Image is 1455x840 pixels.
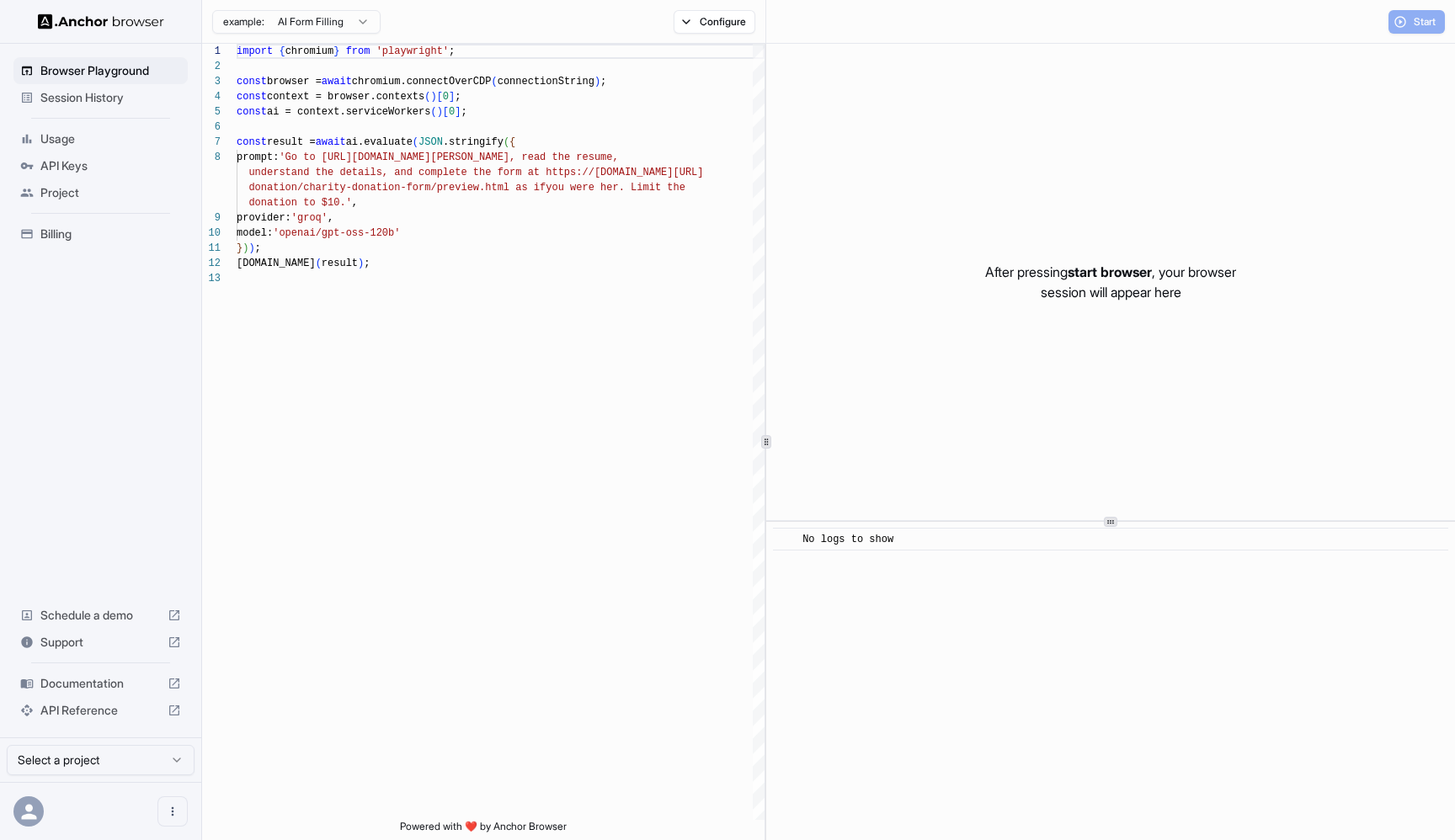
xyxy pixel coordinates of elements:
span: ( [491,76,497,88]
span: Session History [40,89,181,106]
span: Usage [40,130,181,147]
span: { [279,45,285,57]
span: donation/charity-donation-form/preview.html as if [248,182,546,194]
span: ; [255,242,261,254]
span: ai.evaluate [346,136,413,148]
span: { [509,136,515,148]
span: await [322,76,352,88]
span: [DOMAIN_NAME] [237,258,316,269]
div: 3 [202,74,221,89]
span: ​ [781,531,790,548]
span: ( [424,91,430,103]
span: ] [455,106,461,118]
span: Documentation [40,675,161,692]
span: await [316,136,346,148]
span: from [346,45,370,57]
div: 12 [202,256,221,271]
span: chromium [285,45,334,57]
span: connectionString [498,76,594,88]
span: , [328,212,333,224]
button: Open menu [157,796,188,827]
span: ] [449,91,455,103]
span: import [237,45,273,57]
div: Billing [13,221,188,247]
span: ( [316,258,322,269]
button: Configure [674,10,755,34]
span: , [352,197,358,209]
div: 5 [202,104,221,120]
span: JSON [418,136,443,148]
span: const [237,76,267,88]
span: 0 [443,91,449,103]
span: result = [267,136,316,148]
span: 0 [449,106,455,118]
span: 'playwright' [376,45,449,57]
img: Anchor Logo [38,13,164,29]
span: Project [40,184,181,201]
span: understand the details, and complete the form at h [248,167,552,178]
span: Support [40,634,161,651]
p: After pressing , your browser session will appear here [985,262,1236,302]
div: Project [13,179,188,206]
span: ; [449,45,455,57]
span: start browser [1068,263,1152,280]
span: const [237,136,267,148]
span: 'Go to [URL][DOMAIN_NAME][PERSON_NAME], re [279,152,533,163]
span: } [237,242,242,254]
span: Powered with ❤️ by Anchor Browser [400,820,567,840]
span: No logs to show [802,534,893,545]
span: const [237,106,267,118]
span: ) [248,242,254,254]
span: ) [358,258,364,269]
span: ; [461,106,466,118]
span: ; [455,91,461,103]
span: API Keys [40,157,181,174]
span: ( [430,106,436,118]
span: 'groq' [291,212,328,224]
span: ( [413,136,418,148]
span: } [333,45,339,57]
div: 10 [202,226,221,241]
span: ( [504,136,509,148]
div: 9 [202,210,221,226]
span: 'openai/gpt-oss-120b' [273,227,400,239]
span: donation to $10.' [248,197,351,209]
div: 2 [202,59,221,74]
div: Schedule a demo [13,602,188,629]
span: example: [223,15,264,29]
div: API Reference [13,697,188,724]
span: [ [437,91,443,103]
span: Browser Playground [40,62,181,79]
div: 7 [202,135,221,150]
div: 8 [202,150,221,165]
span: ) [242,242,248,254]
span: prompt: [237,152,279,163]
div: API Keys [13,152,188,179]
span: result [322,258,358,269]
span: [ [443,106,449,118]
div: 13 [202,271,221,286]
div: Support [13,629,188,656]
div: Usage [13,125,188,152]
span: Schedule a demo [40,607,161,624]
span: you were her. Limit the [546,182,685,194]
div: 11 [202,241,221,256]
div: Session History [13,84,188,111]
span: chromium.connectOverCDP [352,76,492,88]
span: ) [437,106,443,118]
span: browser = [267,76,322,88]
span: .stringify [443,136,504,148]
span: ; [364,258,370,269]
span: model: [237,227,273,239]
span: API Reference [40,702,161,719]
span: Billing [40,226,181,242]
div: Browser Playground [13,57,188,84]
span: ai = context.serviceWorkers [267,106,430,118]
div: 6 [202,120,221,135]
span: provider: [237,212,291,224]
span: const [237,91,267,103]
span: context = browser.contexts [267,91,424,103]
span: ) [594,76,600,88]
div: 4 [202,89,221,104]
div: Documentation [13,670,188,697]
